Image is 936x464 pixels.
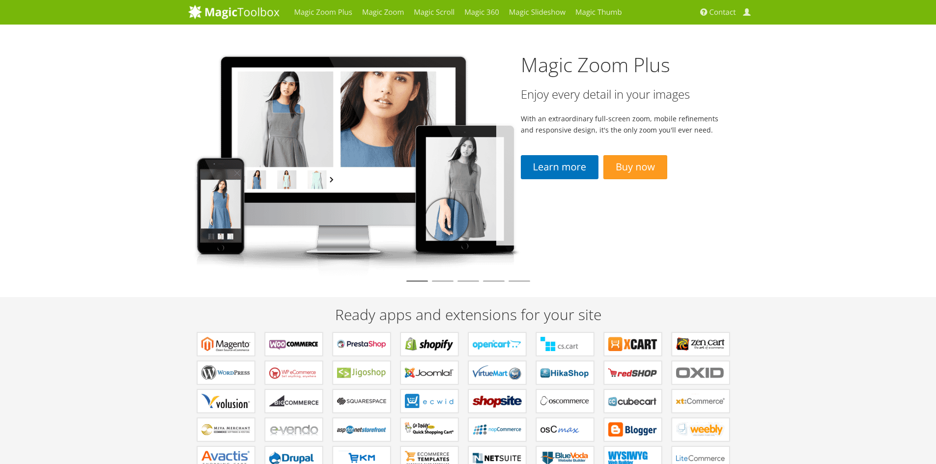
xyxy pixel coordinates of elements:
a: Extensions for ShopSite [468,389,526,413]
a: Learn more [521,155,598,179]
a: Extensions for xt:Commerce [672,389,730,413]
b: Extensions for Magento [201,337,251,352]
a: Modules for PrestaShop [333,332,391,356]
img: magiczoomplus2-tablet.png [188,47,521,276]
b: Apps for Shopify [405,337,454,352]
b: Extensions for AspDotNetStorefront [337,422,386,437]
a: Apps for Shopify [400,332,458,356]
a: Extensions for OXID [672,361,730,384]
b: Extensions for e-vendo [269,422,318,437]
b: Extensions for Miva Merchant [201,422,251,437]
b: Extensions for Squarespace [337,394,386,409]
b: Plugins for WordPress [201,365,251,380]
a: Modules for X-Cart [604,332,662,356]
a: Add-ons for osCMax [536,418,594,441]
b: Add-ons for osCommerce [540,394,590,409]
a: Buy now [603,155,667,179]
a: Apps for Bigcommerce [265,389,323,413]
a: Plugins for Jigoshop [333,361,391,384]
a: Extensions for GoDaddy Shopping Cart [400,418,458,441]
img: MagicToolbox.com - Image tools for your website [188,4,280,19]
b: Components for HikaShop [540,365,590,380]
b: Plugins for WP e-Commerce [269,365,318,380]
b: Plugins for Jigoshop [337,365,386,380]
a: Components for HikaShop [536,361,594,384]
b: Plugins for WooCommerce [269,337,318,352]
h2: Ready apps and extensions for your site [188,306,748,323]
a: Extensions for e-vendo [265,418,323,441]
a: Magic Zoom Plus [521,51,670,78]
b: Modules for X-Cart [608,337,657,352]
a: Extensions for ECWID [400,389,458,413]
b: Extensions for Weebly [676,422,725,437]
a: Plugins for WP e-Commerce [265,361,323,384]
b: Extensions for OXID [676,365,725,380]
b: Extensions for ECWID [405,394,454,409]
a: Extensions for AspDotNetStorefront [333,418,391,441]
a: Plugins for WooCommerce [265,332,323,356]
a: Plugins for Zen Cart [672,332,730,356]
a: Extensions for Volusion [197,389,255,413]
b: Extensions for ShopSite [473,394,522,409]
b: Plugins for Zen Cart [676,337,725,352]
b: Components for VirtueMart [473,365,522,380]
a: Plugins for CubeCart [604,389,662,413]
b: Extensions for xt:Commerce [676,394,725,409]
a: Extensions for Miva Merchant [197,418,255,441]
b: Add-ons for CS-Cart [540,337,590,352]
b: Plugins for CubeCart [608,394,657,409]
p: With an extraordinary full-screen zoom, mobile refinements and responsive design, it's the only z... [521,113,724,136]
a: Plugins for WordPress [197,361,255,384]
a: Components for redSHOP [604,361,662,384]
b: Extensions for Blogger [608,422,657,437]
span: Contact [709,7,736,17]
a: Add-ons for osCommerce [536,389,594,413]
b: Modules for PrestaShop [337,337,386,352]
a: Add-ons for CS-Cart [536,332,594,356]
b: Extensions for Volusion [201,394,251,409]
a: Modules for OpenCart [468,332,526,356]
a: Components for Joomla [400,361,458,384]
b: Components for redSHOP [608,365,657,380]
a: Extensions for Magento [197,332,255,356]
a: Components for VirtueMart [468,361,526,384]
b: Apps for Bigcommerce [269,394,318,409]
a: Extensions for Weebly [672,418,730,441]
b: Modules for OpenCart [473,337,522,352]
b: Extensions for nopCommerce [473,422,522,437]
b: Add-ons for osCMax [540,422,590,437]
a: Extensions for nopCommerce [468,418,526,441]
a: Extensions for Blogger [604,418,662,441]
b: Extensions for GoDaddy Shopping Cart [405,422,454,437]
b: Components for Joomla [405,365,454,380]
h3: Enjoy every detail in your images [521,88,724,101]
a: Extensions for Squarespace [333,389,391,413]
